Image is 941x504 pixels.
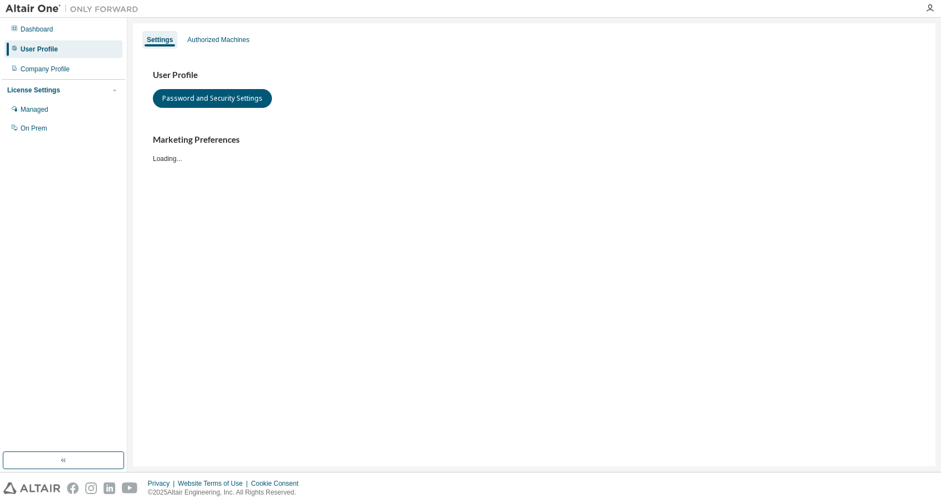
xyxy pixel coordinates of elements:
[20,45,58,54] div: User Profile
[187,35,249,44] div: Authorized Machines
[147,35,173,44] div: Settings
[148,488,305,497] p: © 2025 Altair Engineering, Inc. All Rights Reserved.
[7,86,60,95] div: License Settings
[251,479,305,488] div: Cookie Consent
[104,482,115,494] img: linkedin.svg
[20,105,48,114] div: Managed
[20,65,70,74] div: Company Profile
[20,25,53,34] div: Dashboard
[85,482,97,494] img: instagram.svg
[67,482,79,494] img: facebook.svg
[148,479,178,488] div: Privacy
[153,134,916,146] h3: Marketing Preferences
[153,89,272,108] button: Password and Security Settings
[153,70,916,81] h3: User Profile
[3,482,60,494] img: altair_logo.svg
[122,482,138,494] img: youtube.svg
[6,3,144,14] img: Altair One
[178,479,251,488] div: Website Terms of Use
[153,134,916,163] div: Loading...
[20,124,47,133] div: On Prem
